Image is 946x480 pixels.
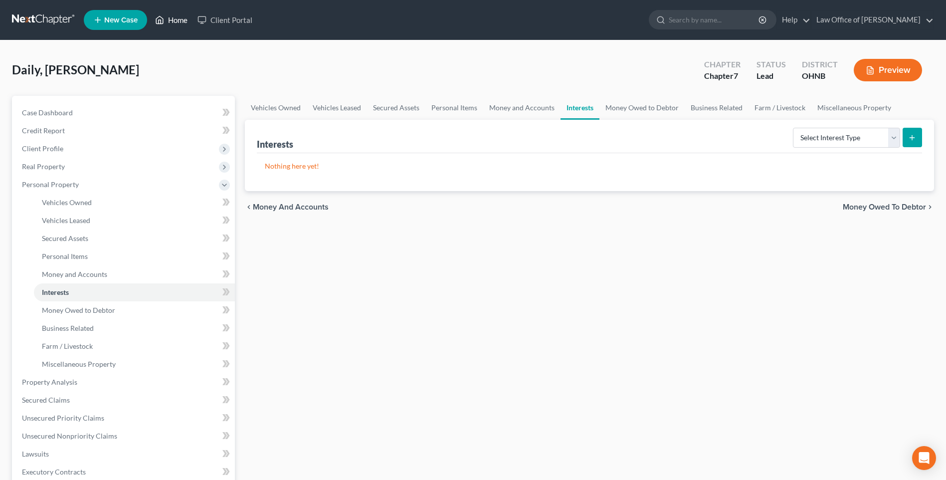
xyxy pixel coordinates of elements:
[811,11,934,29] a: Law Office of [PERSON_NAME]
[42,216,90,225] span: Vehicles Leased
[22,162,65,171] span: Real Property
[367,96,425,120] a: Secured Assets
[483,96,561,120] a: Money and Accounts
[734,71,738,80] span: 7
[245,203,329,211] button: chevron_left Money and Accounts
[42,360,116,368] span: Miscellaneous Property
[926,203,934,211] i: chevron_right
[34,230,235,247] a: Secured Assets
[12,62,139,77] span: Daily, [PERSON_NAME]
[22,180,79,189] span: Personal Property
[192,11,257,29] a: Client Portal
[42,270,107,278] span: Money and Accounts
[685,96,749,120] a: Business Related
[34,355,235,373] a: Miscellaneous Property
[22,468,86,476] span: Executory Contracts
[802,59,838,70] div: District
[425,96,483,120] a: Personal Items
[777,11,810,29] a: Help
[599,96,685,120] a: Money Owed to Debtor
[704,70,741,82] div: Chapter
[704,59,741,70] div: Chapter
[22,108,73,117] span: Case Dashboard
[245,203,253,211] i: chevron_left
[42,306,115,314] span: Money Owed to Debtor
[843,203,934,211] button: Money Owed to Debtor chevron_right
[257,138,293,150] div: Interests
[14,104,235,122] a: Case Dashboard
[42,324,94,332] span: Business Related
[34,283,235,301] a: Interests
[42,288,69,296] span: Interests
[14,391,235,409] a: Secured Claims
[22,144,63,153] span: Client Profile
[42,234,88,242] span: Secured Assets
[245,96,307,120] a: Vehicles Owned
[14,427,235,445] a: Unsecured Nonpriority Claims
[307,96,367,120] a: Vehicles Leased
[22,432,117,440] span: Unsecured Nonpriority Claims
[14,122,235,140] a: Credit Report
[22,378,77,386] span: Property Analysis
[843,203,926,211] span: Money Owed to Debtor
[104,16,138,24] span: New Case
[42,198,92,207] span: Vehicles Owned
[265,161,914,171] p: Nothing here yet!
[912,446,936,470] div: Open Intercom Messenger
[34,319,235,337] a: Business Related
[253,203,329,211] span: Money and Accounts
[757,59,786,70] div: Status
[22,126,65,135] span: Credit Report
[34,212,235,230] a: Vehicles Leased
[34,301,235,319] a: Money Owed to Debtor
[14,373,235,391] a: Property Analysis
[749,96,811,120] a: Farm / Livestock
[34,337,235,355] a: Farm / Livestock
[34,194,235,212] a: Vehicles Owned
[561,96,599,120] a: Interests
[42,342,93,350] span: Farm / Livestock
[34,247,235,265] a: Personal Items
[757,70,786,82] div: Lead
[14,445,235,463] a: Lawsuits
[811,96,897,120] a: Miscellaneous Property
[14,409,235,427] a: Unsecured Priority Claims
[22,396,70,404] span: Secured Claims
[22,414,104,422] span: Unsecured Priority Claims
[150,11,192,29] a: Home
[22,450,49,458] span: Lawsuits
[669,10,760,29] input: Search by name...
[42,252,88,260] span: Personal Items
[854,59,922,81] button: Preview
[34,265,235,283] a: Money and Accounts
[802,70,838,82] div: OHNB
